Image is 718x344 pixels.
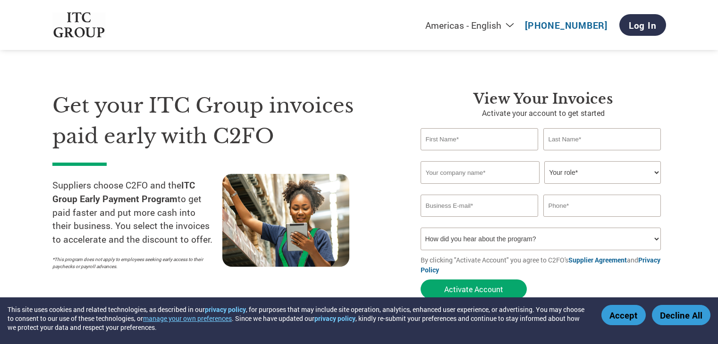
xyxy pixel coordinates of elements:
div: Inavlid Email Address [421,218,539,224]
input: Your company name* [421,161,540,184]
div: Invalid company name or company name is too long [421,185,661,191]
input: Invalid Email format [421,195,539,217]
input: Phone* [543,195,661,217]
a: Log In [619,14,666,36]
div: Inavlid Phone Number [543,218,661,224]
a: Supplier Agreement [568,255,627,264]
button: Decline All [652,305,710,325]
a: privacy policy [314,314,355,323]
input: Last Name* [543,128,661,150]
input: First Name* [421,128,539,150]
div: This site uses cookies and related technologies, as described in our , for purposes that may incl... [8,305,588,332]
p: Activate your account to get started [421,107,666,119]
button: manage your own preferences [143,314,232,323]
div: Invalid last name or last name is too long [543,151,661,157]
button: Activate Account [421,279,527,299]
img: ITC Group [52,12,106,38]
p: *This program does not apply to employees seeking early access to their paychecks or payroll adva... [52,256,213,270]
img: supply chain worker [222,174,349,267]
strong: ITC Group Early Payment Program [52,179,195,205]
a: [PHONE_NUMBER] [525,19,608,31]
button: Accept [601,305,646,325]
div: Invalid first name or first name is too long [421,151,539,157]
p: Suppliers choose C2FO and the to get paid faster and put more cash into their business. You selec... [52,179,222,246]
a: Privacy Policy [421,255,660,274]
p: By clicking "Activate Account" you agree to C2FO's and [421,255,666,275]
h3: View Your Invoices [421,90,666,107]
h1: Get your ITC Group invoices paid early with C2FO [52,90,392,151]
select: Title/Role [544,161,661,184]
a: privacy policy [205,305,246,314]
